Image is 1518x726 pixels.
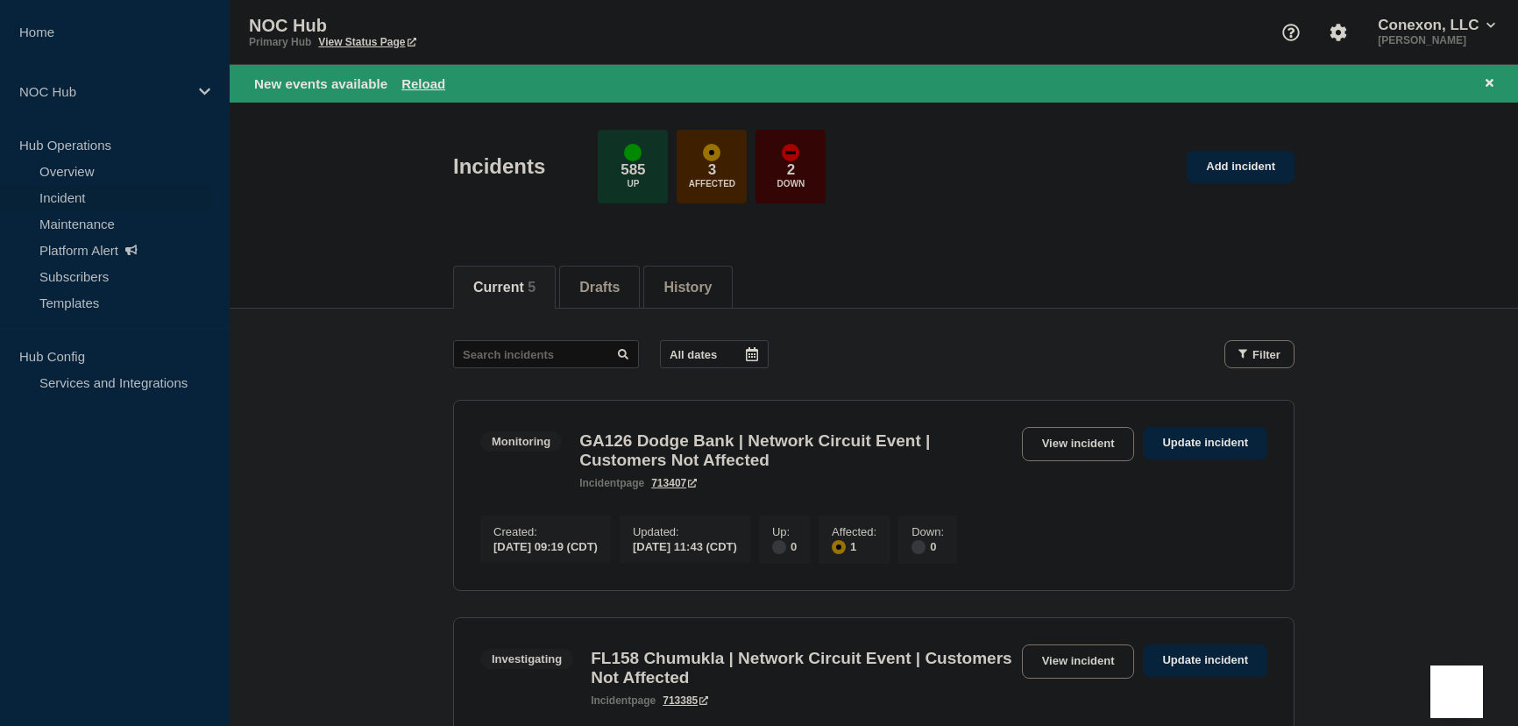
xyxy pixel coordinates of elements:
input: Search incidents [453,340,639,368]
p: 3 [708,161,716,179]
button: Drafts [579,280,620,295]
p: Up [627,179,639,189]
a: 713385 [663,694,708,707]
p: Down [777,179,805,189]
p: page [579,477,644,489]
div: [DATE] 09:19 (CDT) [493,538,598,553]
div: down [782,144,799,161]
span: Monitoring [480,431,562,452]
button: Support [1273,14,1309,51]
h1: Incidents [453,154,545,179]
button: History [663,280,712,295]
button: Current 5 [473,280,536,295]
button: Account settings [1320,14,1357,51]
p: 2 [787,161,795,179]
div: [DATE] 11:43 (CDT) [633,538,737,553]
button: Filter [1224,340,1295,368]
iframe: Help Scout Beacon - Open [1430,665,1483,718]
p: [PERSON_NAME] [1374,34,1499,46]
div: up [624,144,642,161]
p: NOC Hub [19,84,188,99]
button: Conexon, LLC [1374,17,1499,34]
p: Affected [689,179,735,189]
span: incident [579,477,620,489]
div: 1 [832,538,876,554]
p: NOC Hub [249,16,599,36]
a: View incident [1022,644,1135,679]
p: 585 [621,161,645,179]
p: Up : [772,525,797,538]
div: 0 [912,538,944,554]
p: All dates [670,348,717,361]
p: Affected : [832,525,876,538]
button: Reload [401,76,445,91]
span: incident [591,694,631,707]
p: Down : [912,525,944,538]
span: 5 [528,280,536,295]
a: View Status Page [318,36,415,48]
a: Update incident [1143,427,1267,459]
div: 0 [772,538,797,554]
p: Created : [493,525,598,538]
div: disabled [912,540,926,554]
h3: GA126 Dodge Bank | Network Circuit Event | Customers Not Affected [579,431,1012,470]
div: disabled [772,540,786,554]
p: Updated : [633,525,737,538]
a: Update incident [1143,644,1267,677]
a: View incident [1022,427,1135,461]
span: New events available [254,76,387,91]
span: Investigating [480,649,573,669]
a: Add incident [1187,151,1295,183]
a: 713407 [651,477,697,489]
h3: FL158 Chumukla | Network Circuit Event | Customers Not Affected [591,649,1012,687]
div: affected [832,540,846,554]
p: Primary Hub [249,36,311,48]
p: page [591,694,656,707]
button: All dates [660,340,769,368]
span: Filter [1252,348,1280,361]
div: affected [703,144,720,161]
